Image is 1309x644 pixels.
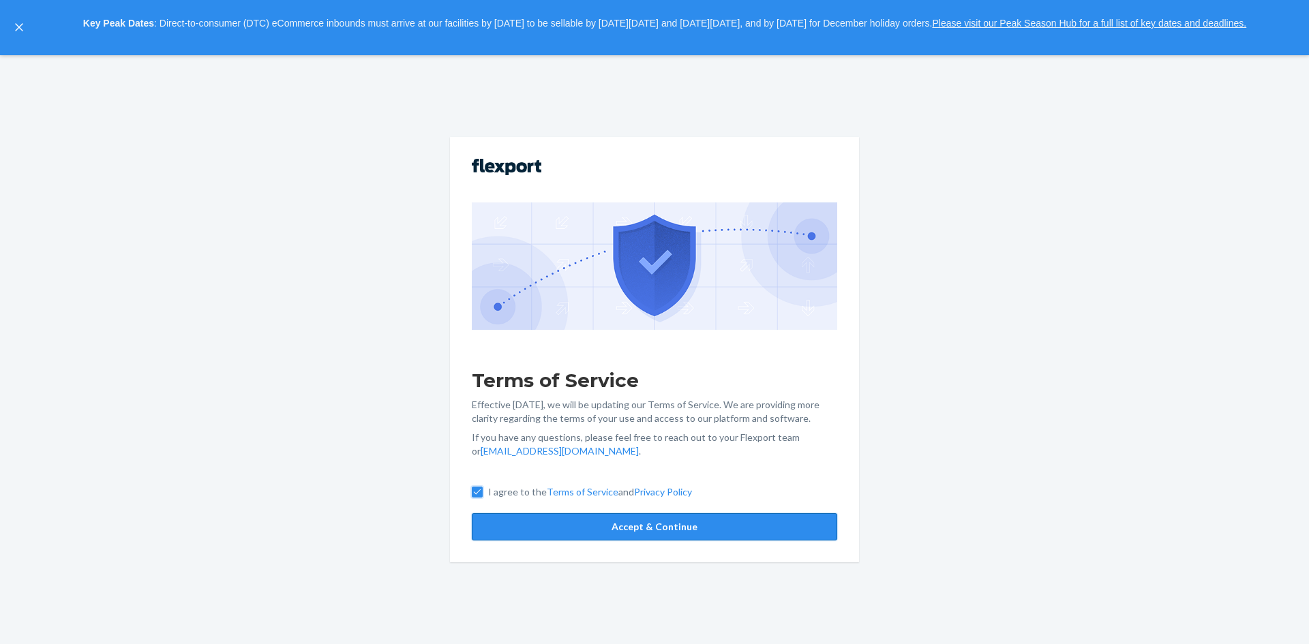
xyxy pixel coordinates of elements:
button: Accept & Continue [472,513,837,540]
img: Flexport logo [472,159,541,175]
p: : Direct-to-consumer (DTC) eCommerce inbounds must arrive at our facilities by [DATE] to be sella... [33,12,1297,35]
strong: Key Peak Dates [83,18,154,29]
a: Privacy Policy [634,486,692,497]
p: If you have any questions, please feel free to reach out to your Flexport team or . [472,431,837,458]
input: I agree to theTerms of ServiceandPrivacy Policy [472,487,483,497]
a: Please visit our Peak Season Hub for a full list of key dates and deadlines. [932,18,1246,29]
img: GDPR Compliance [472,202,837,329]
p: I agree to the and [488,485,692,499]
a: [EMAIL_ADDRESS][DOMAIN_NAME] [481,445,639,457]
button: close, [12,20,26,34]
p: Effective [DATE], we will be updating our Terms of Service. We are providing more clarity regardi... [472,398,837,425]
h1: Terms of Service [472,368,837,393]
a: Terms of Service [547,486,618,497]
